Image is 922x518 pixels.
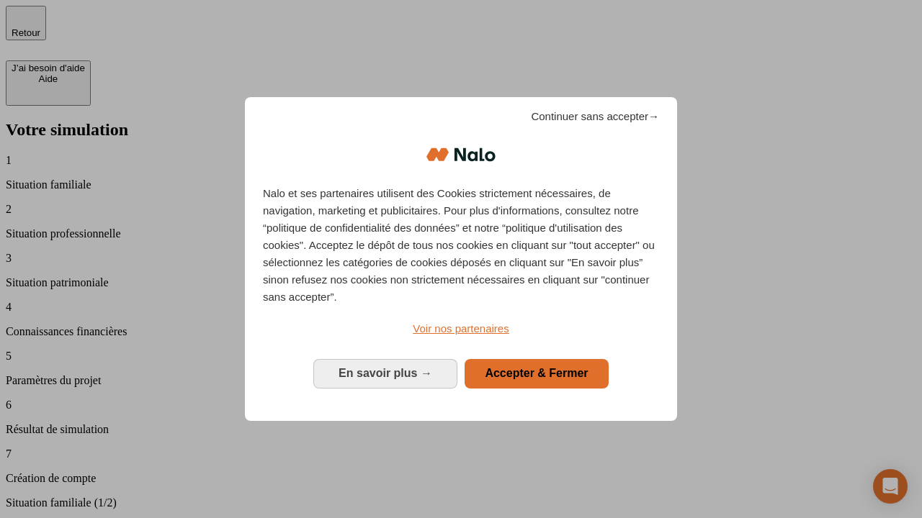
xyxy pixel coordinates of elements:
img: Logo [426,133,496,176]
span: Voir nos partenaires [413,322,509,335]
div: Bienvenue chez Nalo Gestion du consentement [245,97,677,420]
span: Accepter & Fermer [485,367,588,379]
p: Nalo et ses partenaires utilisent des Cookies strictement nécessaires, de navigation, marketing e... [263,185,659,306]
span: Continuer sans accepter→ [531,108,659,125]
button: En savoir plus: Configurer vos consentements [313,359,457,388]
a: Voir nos partenaires [263,320,659,337]
span: En savoir plus → [339,367,432,379]
button: Accepter & Fermer: Accepter notre traitement des données et fermer [465,359,609,388]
